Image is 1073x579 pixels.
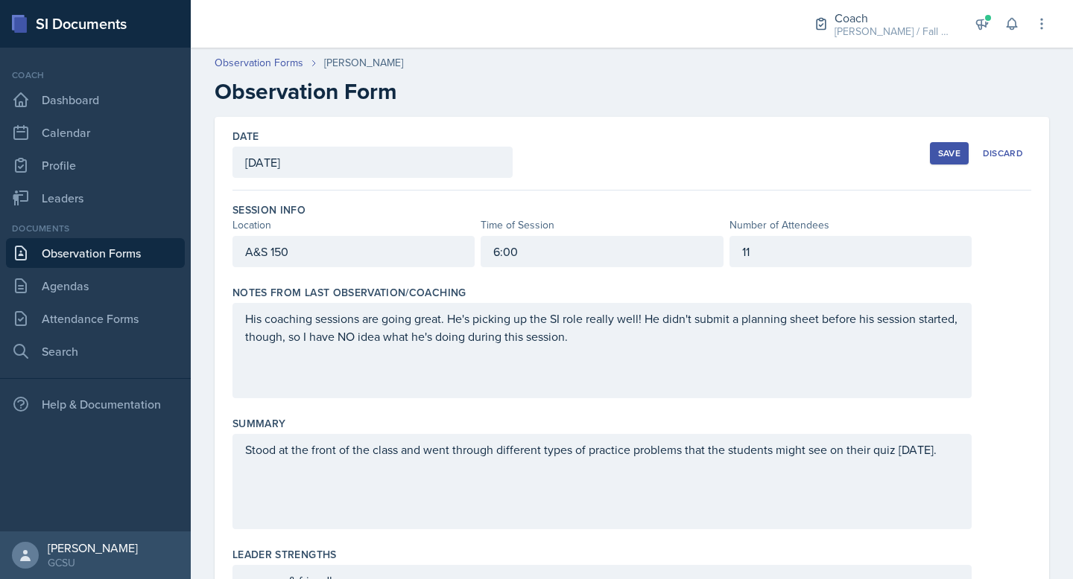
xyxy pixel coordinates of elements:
[6,68,185,82] div: Coach
[232,202,306,217] label: Session Info
[729,217,972,233] div: Number of Attendees
[6,389,185,419] div: Help & Documentation
[6,271,185,301] a: Agendas
[975,142,1031,164] button: Discard
[938,147,960,159] div: Save
[232,129,259,144] label: Date
[232,416,285,431] label: Summary
[6,222,185,235] div: Documents
[6,238,185,268] a: Observation Forms
[245,243,462,260] p: A&S 150
[215,55,303,71] a: Observation Forms
[742,243,959,260] p: 11
[48,540,138,555] div: [PERSON_NAME]
[6,118,185,147] a: Calendar
[6,304,185,333] a: Attendance Forms
[493,243,710,260] p: 6:00
[930,142,969,164] button: Save
[245,310,959,345] p: His coaching sessions are going great. He's picking up the SI role really well! He didn't submit ...
[983,147,1023,159] div: Discard
[215,78,1049,105] h2: Observation Form
[481,217,723,233] div: Time of Session
[6,85,185,115] a: Dashboard
[835,24,954,39] div: [PERSON_NAME] / Fall 2025
[6,183,185,213] a: Leaders
[232,547,337,562] label: Leader Strengths
[232,285,466,300] label: Notes From Last Observation/Coaching
[324,55,403,71] div: [PERSON_NAME]
[48,555,138,570] div: GCSU
[6,150,185,180] a: Profile
[245,441,959,458] p: Stood at the front of the class and went through different types of practice problems that the st...
[835,9,954,27] div: Coach
[232,217,475,233] div: Location
[6,336,185,366] a: Search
